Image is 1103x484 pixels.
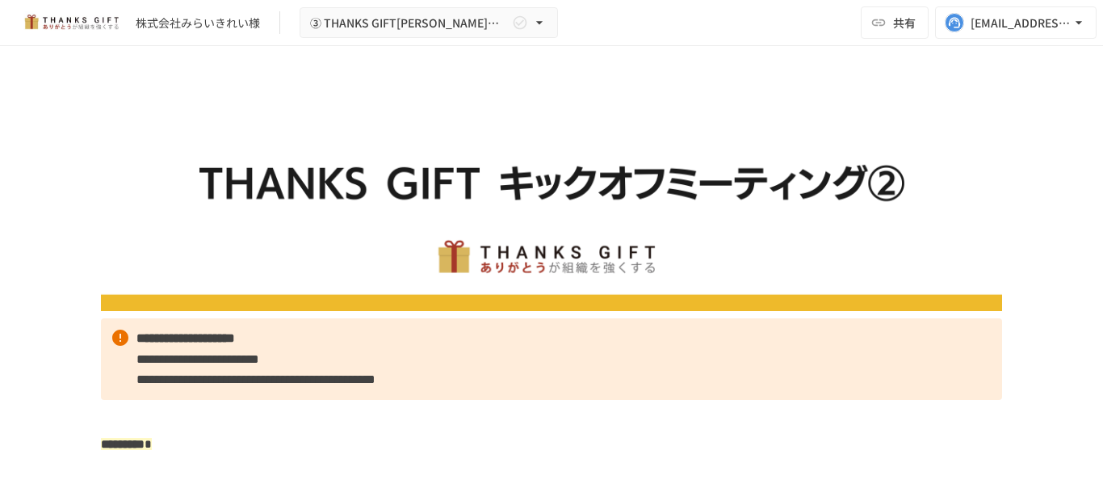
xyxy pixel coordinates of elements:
button: [EMAIL_ADDRESS][DOMAIN_NAME] [935,6,1097,39]
span: ③ THANKS GIFT[PERSON_NAME]mtg [310,13,509,33]
img: DQqB4zCuRvHwOxrHXRba0Qwl6GF0LhVVkzBhhMhROoq [101,86,1002,311]
button: 共有 [861,6,929,39]
div: 株式会社みらいきれい様 [136,15,260,32]
img: mMP1OxWUAhQbsRWCurg7vIHe5HqDpP7qZo7fRoNLXQh [19,10,123,36]
span: 共有 [893,14,916,32]
div: [EMAIL_ADDRESS][DOMAIN_NAME] [971,13,1071,33]
button: ③ THANKS GIFT[PERSON_NAME]mtg [300,7,558,39]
